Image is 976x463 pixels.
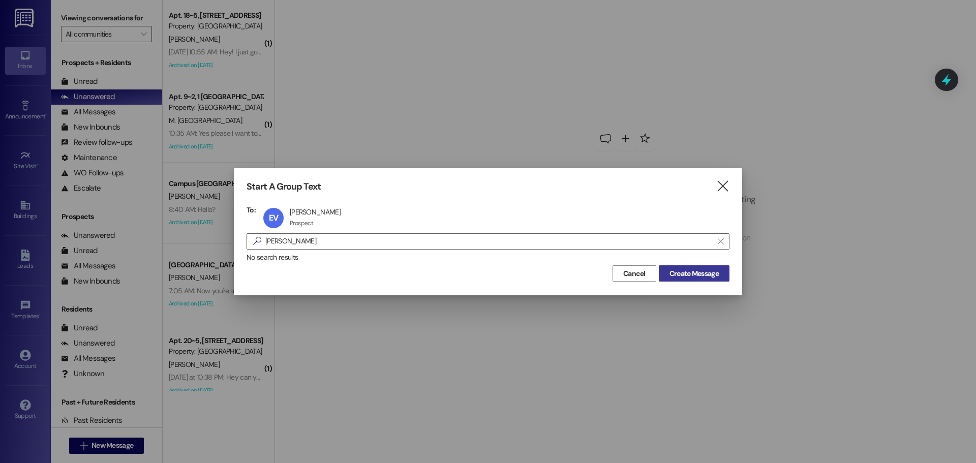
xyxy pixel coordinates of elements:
[247,205,256,214] h3: To:
[290,219,313,227] div: Prospect
[269,212,278,223] span: EV
[290,207,341,217] div: [PERSON_NAME]
[713,234,729,249] button: Clear text
[265,234,713,249] input: Search for any contact or apartment
[247,252,729,263] div: No search results
[716,181,729,192] i: 
[247,181,321,193] h3: Start A Group Text
[659,265,729,282] button: Create Message
[623,268,646,279] span: Cancel
[669,268,719,279] span: Create Message
[613,265,656,282] button: Cancel
[718,237,723,245] i: 
[249,236,265,246] i: 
